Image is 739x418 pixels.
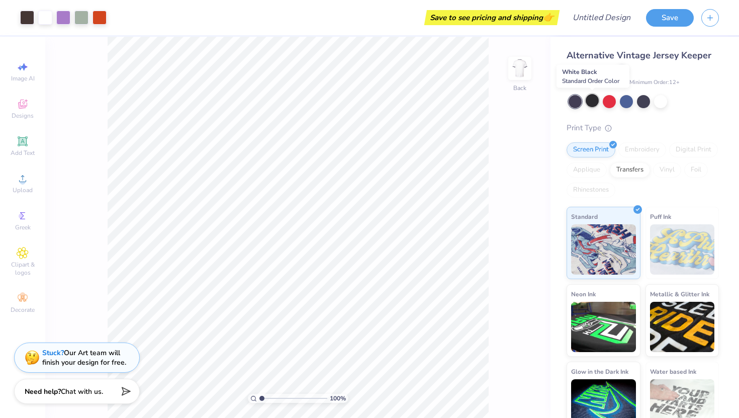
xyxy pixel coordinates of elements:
[15,223,31,231] span: Greek
[427,10,557,25] div: Save to see pricing and shipping
[567,183,615,198] div: Rhinestones
[567,122,719,134] div: Print Type
[42,348,64,358] strong: Stuck?
[567,142,615,157] div: Screen Print
[5,261,40,277] span: Clipart & logos
[61,387,103,396] span: Chat with us.
[13,186,33,194] span: Upload
[650,366,696,377] span: Water based Ink
[571,366,628,377] span: Glow in the Dark Ink
[650,224,715,275] img: Puff Ink
[571,224,636,275] img: Standard
[42,348,126,367] div: Our Art team will finish your design for free.
[650,302,715,352] img: Metallic & Glitter Ink
[629,78,680,87] span: Minimum Order: 12 +
[562,77,619,85] span: Standard Order Color
[557,65,629,88] div: White Black
[646,9,694,27] button: Save
[571,211,598,222] span: Standard
[11,306,35,314] span: Decorate
[543,11,554,23] span: 👉
[653,162,681,178] div: Vinyl
[510,58,530,78] img: Back
[565,8,638,28] input: Untitled Design
[669,142,718,157] div: Digital Print
[650,289,709,299] span: Metallic & Glitter Ink
[11,149,35,157] span: Add Text
[330,394,346,403] span: 100 %
[567,162,607,178] div: Applique
[11,74,35,82] span: Image AI
[25,387,61,396] strong: Need help?
[650,211,671,222] span: Puff Ink
[571,289,596,299] span: Neon Ink
[618,142,666,157] div: Embroidery
[610,162,650,178] div: Transfers
[684,162,708,178] div: Foil
[12,112,34,120] span: Designs
[571,302,636,352] img: Neon Ink
[513,83,526,93] div: Back
[567,49,711,75] span: Alternative Vintage Jersey Keeper Ringer Tee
